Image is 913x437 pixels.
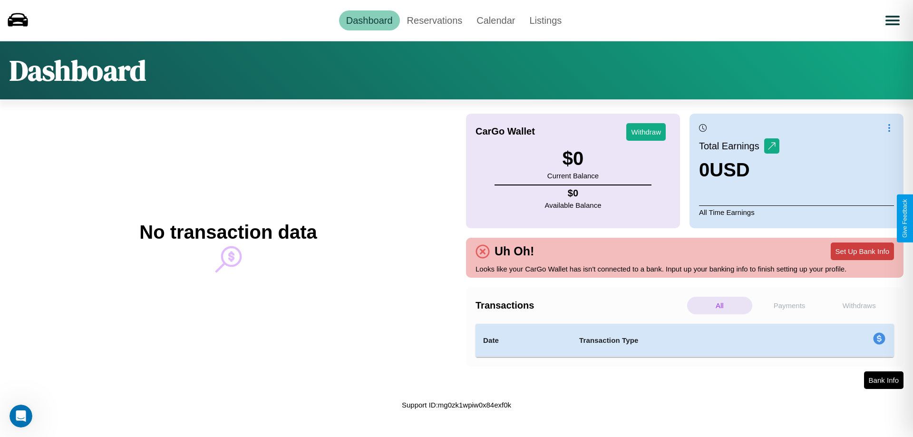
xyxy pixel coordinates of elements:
[547,148,599,169] h3: $ 0
[339,10,400,30] a: Dashboard
[476,324,894,357] table: simple table
[545,199,602,212] p: Available Balance
[10,51,146,90] h1: Dashboard
[400,10,470,30] a: Reservations
[757,297,822,314] p: Payments
[699,205,894,219] p: All Time Earnings
[699,137,764,155] p: Total Earnings
[579,335,795,346] h4: Transaction Type
[699,159,779,181] h3: 0 USD
[687,297,752,314] p: All
[402,398,511,411] p: Support ID: mg0zk1wpiw0x84exf0k
[626,123,666,141] button: Withdraw
[483,335,564,346] h4: Date
[476,300,685,311] h4: Transactions
[547,169,599,182] p: Current Balance
[831,243,894,260] button: Set Up Bank Info
[490,244,539,258] h4: Uh Oh!
[902,199,908,238] div: Give Feedback
[545,188,602,199] h4: $ 0
[469,10,522,30] a: Calendar
[476,126,535,137] h4: CarGo Wallet
[879,7,906,34] button: Open menu
[476,262,894,275] p: Looks like your CarGo Wallet has isn't connected to a bank. Input up your banking info to finish ...
[864,371,903,389] button: Bank Info
[10,405,32,427] iframe: Intercom live chat
[139,222,317,243] h2: No transaction data
[522,10,569,30] a: Listings
[826,297,892,314] p: Withdraws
